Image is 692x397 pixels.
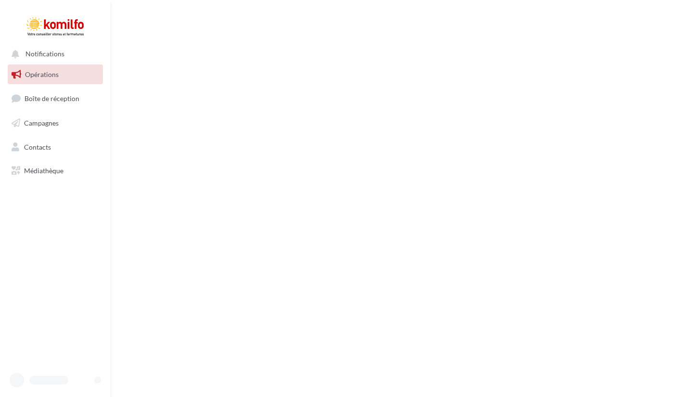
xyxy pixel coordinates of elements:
span: Médiathèque [24,166,63,175]
a: Boîte de réception [6,88,105,109]
span: Boîte de réception [25,94,79,102]
span: Contacts [24,142,51,151]
a: Contacts [6,137,105,157]
span: Campagnes [24,119,59,127]
a: Opérations [6,64,105,85]
span: Notifications [25,50,64,58]
a: Campagnes [6,113,105,133]
a: Médiathèque [6,161,105,181]
span: Opérations [25,70,59,78]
